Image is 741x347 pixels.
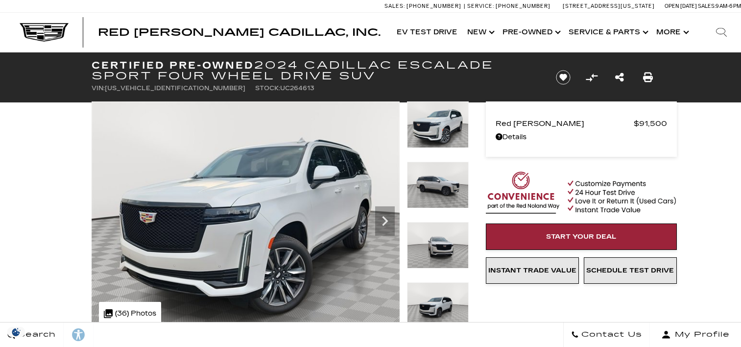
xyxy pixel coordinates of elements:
img: Opt-Out Icon [5,327,27,337]
span: Instant Trade Value [488,267,576,274]
a: Start Your Deal [486,223,677,250]
a: Instant Trade Value [486,257,579,284]
span: VIN: [92,85,105,92]
div: (36) Photos [99,302,161,325]
img: Certified Used 2024 Crystal White Tricoat Cadillac Sport image 2 [407,162,469,208]
a: Print this Certified Pre-Owned 2024 Cadillac Escalade Sport Four Wheel Drive SUV [643,71,653,84]
a: Red [PERSON_NAME] Cadillac, Inc. [98,27,381,37]
a: EV Test Drive [392,13,462,52]
img: Cadillac Dark Logo with Cadillac White Text [20,23,69,42]
span: Schedule Test Drive [586,267,674,274]
span: Sales: [384,3,405,9]
span: My Profile [671,328,730,342]
span: Red [PERSON_NAME] Cadillac, Inc. [98,26,381,38]
button: Compare vehicle [584,70,599,85]
span: Contact Us [579,328,642,342]
a: Details [496,130,667,144]
a: Service: [PHONE_NUMBER] [464,3,553,9]
span: [PHONE_NUMBER] [496,3,550,9]
img: Certified Used 2024 Crystal White Tricoat Cadillac Sport image 3 [407,222,469,269]
span: Sales: [698,3,716,9]
span: [PHONE_NUMBER] [406,3,461,9]
a: Share this Certified Pre-Owned 2024 Cadillac Escalade Sport Four Wheel Drive SUV [615,71,624,84]
span: Start Your Deal [546,233,617,241]
div: Next [375,206,395,236]
a: Pre-Owned [498,13,564,52]
a: New [462,13,498,52]
h1: 2024 Cadillac Escalade Sport Four Wheel Drive SUV [92,60,540,81]
span: Stock: [255,85,280,92]
span: [US_VEHICLE_IDENTIFICATION_NUMBER] [105,85,245,92]
button: Open user profile menu [650,322,741,347]
a: [STREET_ADDRESS][US_STATE] [563,3,655,9]
span: $91,500 [634,117,667,130]
strong: Certified Pre-Owned [92,59,255,71]
a: Red [PERSON_NAME] $91,500 [496,117,667,130]
button: More [651,13,692,52]
button: Save vehicle [552,70,574,85]
span: Search [15,328,56,342]
img: Certified Used 2024 Crystal White Tricoat Cadillac Sport image 1 [92,101,400,333]
img: Certified Used 2024 Crystal White Tricoat Cadillac Sport image 4 [407,282,469,329]
a: Sales: [PHONE_NUMBER] [384,3,464,9]
span: Red [PERSON_NAME] [496,117,634,130]
span: 9 AM-6 PM [716,3,741,9]
img: Certified Used 2024 Crystal White Tricoat Cadillac Sport image 1 [407,101,469,148]
span: UC264613 [280,85,314,92]
span: Service: [467,3,494,9]
span: Open [DATE] [665,3,697,9]
section: Click to Open Cookie Consent Modal [5,327,27,337]
a: Contact Us [563,322,650,347]
a: Service & Parts [564,13,651,52]
a: Schedule Test Drive [584,257,677,284]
